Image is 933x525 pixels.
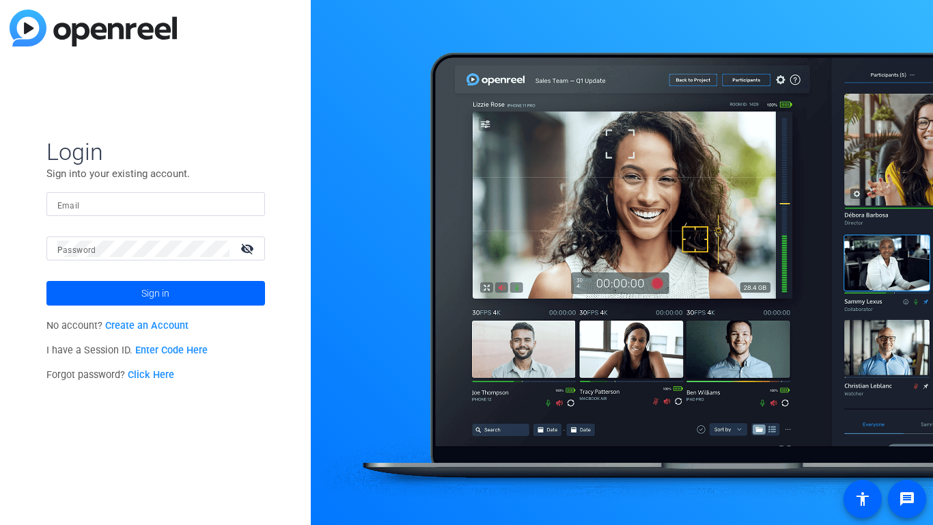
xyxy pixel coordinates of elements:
[57,245,96,255] mat-label: Password
[57,201,80,211] mat-label: Email
[128,369,174,381] a: Click Here
[46,166,265,181] p: Sign into your existing account.
[135,345,208,356] a: Enter Code Here
[46,320,189,332] span: No account?
[46,281,265,306] button: Sign in
[899,491,915,507] mat-icon: message
[232,239,265,258] mat-icon: visibility_off
[10,10,177,46] img: blue-gradient.svg
[105,320,189,332] a: Create an Account
[46,345,208,356] span: I have a Session ID.
[854,491,871,507] mat-icon: accessibility
[57,196,254,213] input: Enter Email Address
[46,137,265,166] span: Login
[46,369,175,381] span: Forgot password?
[141,276,169,310] span: Sign in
